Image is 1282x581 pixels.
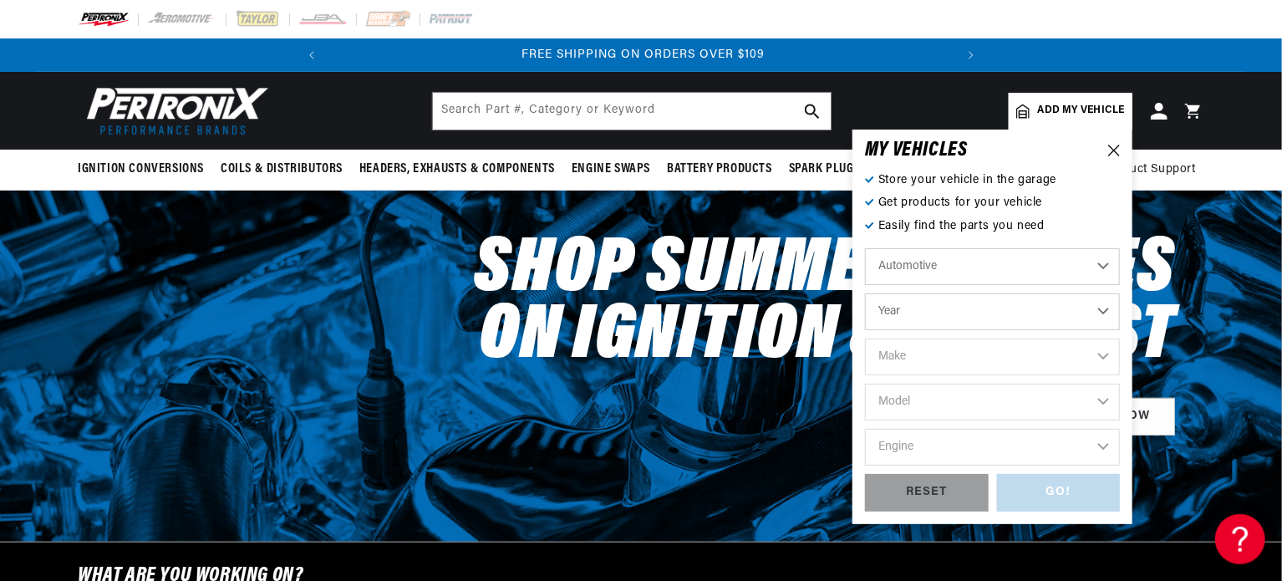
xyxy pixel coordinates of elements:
[667,161,772,178] span: Battery Products
[78,161,204,178] span: Ignition Conversions
[433,93,831,130] input: Search Part #, Category or Keyword
[78,82,270,140] img: Pertronix
[794,93,831,130] button: search button
[572,161,650,178] span: Engine Swaps
[212,150,351,189] summary: Coils & Distributors
[1009,93,1132,130] a: Add my vehicle
[331,46,957,64] div: 2 of 2
[865,194,1120,212] p: Get products for your vehicle
[781,150,899,189] summary: Spark Plug Wires
[954,38,988,72] button: Translation missing: en.sections.announcements.next_announcement
[865,217,1120,236] p: Easily find the parts you need
[359,161,555,178] span: Headers, Exhausts & Components
[295,38,328,72] button: Translation missing: en.sections.announcements.previous_announcement
[563,150,659,189] summary: Engine Swaps
[659,150,781,189] summary: Battery Products
[1038,103,1125,119] span: Add my vehicle
[865,429,1120,466] select: Engine
[865,293,1120,330] select: Year
[865,474,989,512] div: RESET
[78,150,212,189] summary: Ignition Conversions
[1103,150,1204,190] summary: Product Support
[865,171,1120,190] p: Store your vehicle in the garage
[522,48,766,61] span: FREE SHIPPING ON ORDERS OVER $109
[789,161,891,178] span: Spark Plug Wires
[36,38,1246,72] slideshow-component: Translation missing: en.sections.announcements.announcement_bar
[865,248,1120,285] select: Ride Type
[331,46,957,64] div: Announcement
[865,142,968,159] h6: MY VEHICLE S
[475,237,1175,371] h2: Shop Summer Rebates on Ignition & Exhaust
[351,150,563,189] summary: Headers, Exhausts & Components
[1103,161,1196,179] span: Product Support
[865,339,1120,375] select: Make
[865,384,1120,420] select: Model
[221,161,343,178] span: Coils & Distributors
